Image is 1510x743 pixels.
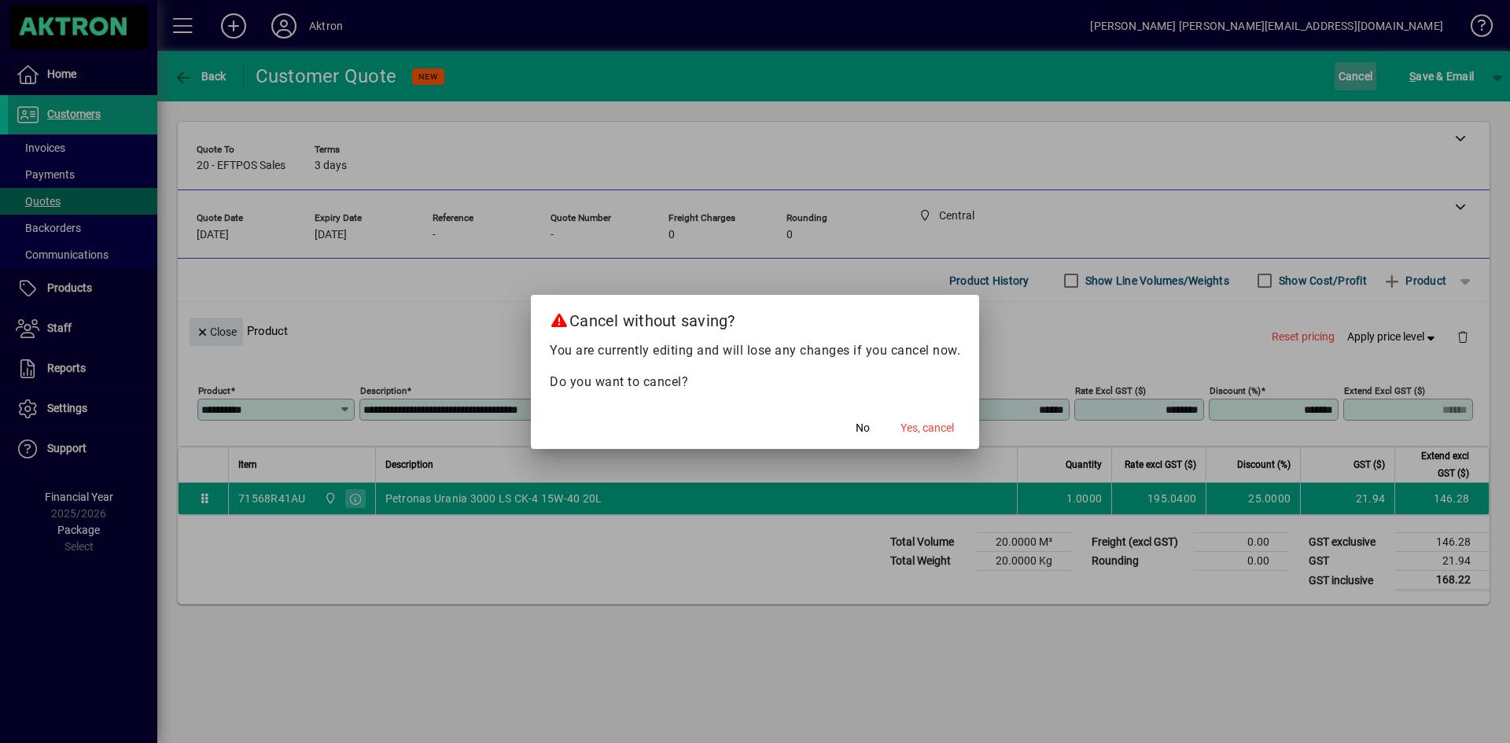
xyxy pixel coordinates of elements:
[550,373,960,392] p: Do you want to cancel?
[894,414,960,443] button: Yes, cancel
[531,295,979,340] h2: Cancel without saving?
[838,414,888,443] button: No
[550,341,960,360] p: You are currently editing and will lose any changes if you cancel now.
[900,420,954,436] span: Yes, cancel
[856,420,870,436] span: No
